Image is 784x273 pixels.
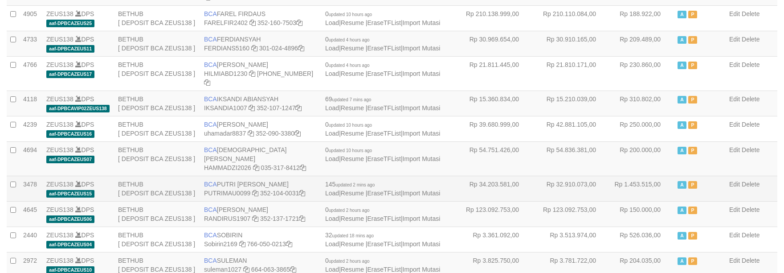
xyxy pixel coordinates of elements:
[249,19,256,26] a: Copy FARELFIR2402 to clipboard
[729,121,740,128] a: Edit
[678,147,686,154] span: Active
[46,146,73,153] a: ZEUS138
[20,56,43,91] td: 4766
[43,176,114,201] td: DPS
[688,257,697,265] span: Paused
[329,208,370,213] span: updated 2 hours ago
[248,130,254,137] a: Copy uhamadar8837 to clipboard
[20,141,43,176] td: 4694
[609,31,674,56] td: Rp 209.489,00
[325,10,440,26] span: | | |
[243,266,249,273] a: Copy suleman1027 to clipboard
[204,266,241,273] a: suleman1027
[204,257,217,264] span: BCA
[299,190,305,197] a: Copy 3521040031 to clipboard
[46,36,73,43] a: ZEUS138
[204,10,217,17] span: BCA
[204,232,217,239] span: BCA
[403,19,441,26] a: Import Mutasi
[609,201,674,227] td: Rp 150.000,00
[114,141,200,176] td: BETHUB [ DEPOSIT BCA ZEUS138 ]
[688,96,697,103] span: Paused
[204,206,217,213] span: BCA
[688,11,697,18] span: Paused
[367,155,400,162] a: EraseTFList
[325,36,370,43] span: 0
[329,12,372,17] span: updated 10 hours ago
[325,95,440,112] span: | | |
[341,155,364,162] a: Resume
[299,215,305,222] a: Copy 3521371721 to clipboard
[43,201,114,227] td: DPS
[332,233,374,238] span: updated 18 mins ago
[204,164,251,171] a: HAMMADZI2026
[688,181,697,189] span: Paused
[46,156,94,163] span: aaf-DPBCAZEUS07
[455,116,532,141] td: Rp 39.680.999,00
[200,56,322,91] td: [PERSON_NAME] [PHONE_NUMBER]
[742,206,759,213] a: Delete
[300,164,306,171] a: Copy 0353178412 to clipboard
[114,91,200,116] td: BETHUB [ DEPOSIT BCA ZEUS138 ]
[367,130,400,137] a: EraseTFList
[200,31,322,56] td: FERDIANSYAH 301-024-4896
[252,215,258,222] a: Copy RANDIRUS1907 to clipboard
[200,141,322,176] td: [DEMOGRAPHIC_DATA][PERSON_NAME] 035-317-8412
[114,5,200,31] td: BETHUB [ DEPOSIT BCA ZEUS138 ]
[200,5,322,31] td: FAREL FIRDAUS 352-160-7503
[742,95,759,103] a: Delete
[46,232,73,239] a: ZEUS138
[367,190,400,197] a: EraseTFList
[455,201,532,227] td: Rp 123.092.753,00
[609,91,674,116] td: Rp 310.802,00
[325,181,440,197] span: | | |
[204,215,250,222] a: RANDIRUS1907
[455,227,532,252] td: Rp 3.361.092,00
[729,146,740,153] a: Edit
[367,240,400,248] a: EraseTFList
[200,116,322,141] td: [PERSON_NAME] 352-090-3380
[204,61,217,68] span: BCA
[688,232,697,240] span: Paused
[325,61,440,77] span: | | |
[455,141,532,176] td: Rp 54.751.426,00
[20,176,43,201] td: 3478
[295,104,302,112] a: Copy 3521071247 to clipboard
[46,105,110,112] span: aaf-DPBCAVIP02ZEUS138
[204,190,250,197] a: PUTRIMAU0099
[325,266,339,273] a: Load
[200,176,322,201] td: PUTRI [PERSON_NAME] 352-104-0031
[367,215,400,222] a: EraseTFList
[200,91,322,116] td: IKSANDI ABIANSYAH 352-107-1247
[532,56,609,91] td: Rp 21.810.171,00
[329,148,372,153] span: updated 10 hours ago
[46,95,73,103] a: ZEUS138
[204,79,210,86] a: Copy 7495214257 to clipboard
[325,181,375,188] span: 145
[729,181,740,188] a: Edit
[20,5,43,31] td: 4905
[341,266,364,273] a: Resume
[532,31,609,56] td: Rp 30.910.165,00
[678,181,686,189] span: Active
[678,257,686,265] span: Active
[114,31,200,56] td: BETHUB [ DEPOSIT BCA ZEUS138 ]
[325,121,440,137] span: | | |
[455,91,532,116] td: Rp 15.360.834,00
[239,240,245,248] a: Copy Sobirin2169 to clipboard
[46,61,73,68] a: ZEUS138
[325,240,339,248] a: Load
[367,19,400,26] a: EraseTFList
[742,146,759,153] a: Delete
[335,182,375,187] span: updated 2 mins ago
[403,130,441,137] a: Import Mutasi
[609,116,674,141] td: Rp 250.000,00
[204,240,237,248] a: Sobirin2169
[455,31,532,56] td: Rp 30.969.654,00
[532,116,609,141] td: Rp 42.881.105,00
[688,62,697,69] span: Paused
[341,45,364,52] a: Resume
[532,5,609,31] td: Rp 210.110.084,00
[742,257,759,264] a: Delete
[200,201,322,227] td: [PERSON_NAME] 352-137-1721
